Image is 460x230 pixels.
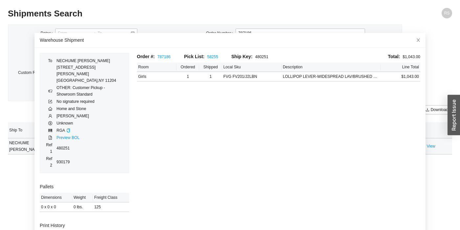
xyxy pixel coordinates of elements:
td: Home and Stone [56,105,125,112]
span: Download [431,106,448,113]
td: To [44,57,56,84]
span: Ship To [9,127,55,133]
span: copy [66,128,70,132]
td: Unknown [56,120,125,127]
button: Close [411,33,425,47]
td: 1 [176,72,199,81]
a: Preview BOL [57,135,80,140]
td: 0 x 0 x 0 [40,202,72,212]
span: swap-right [92,31,96,35]
span: RGA [57,128,65,133]
label: Dates [41,29,56,38]
td: OTHER: Customer Pickup - Showroom Standard [56,84,125,98]
th: Description [282,62,381,72]
td: Girls [137,72,177,81]
td: 1 [199,72,222,81]
span: form [48,100,52,103]
span: to [92,31,96,35]
td: Ref 1 [44,141,56,155]
td: 480251 [56,141,125,155]
input: To [98,30,130,36]
button: downloadDownload [422,105,452,114]
th: Local Sku [222,62,282,72]
th: Ordered [176,62,199,72]
span: Pick List: [184,54,204,59]
h3: Print History [40,222,129,229]
th: Ship To sortable [8,122,61,138]
td: FVG FV201/J2LBN [222,72,282,81]
a: 58255 [207,55,218,59]
th: Dimensions [40,193,72,202]
span: file-pdf [48,136,52,140]
td: 0 lbs. [72,202,93,212]
span: Order #: [137,54,155,59]
td: 125 [93,202,129,212]
th: Shipped [199,62,222,72]
th: Line Total [380,62,420,72]
th: Room [137,62,177,72]
span: close [416,38,421,42]
span: user [48,114,52,118]
label: Custom Reference [18,68,55,77]
div: 480251 [231,53,279,60]
span: Total: [388,54,400,59]
span: Ship Key: [231,54,253,59]
input: From [58,30,90,36]
h2: Shipments Search [8,8,341,19]
h3: Pallets [40,183,129,191]
span: download [425,108,429,112]
th: Freight Class [93,193,129,202]
div: Copy [66,127,70,134]
td: $1,043.00 [380,72,420,81]
div: NECHUME [PERSON_NAME] [STREET_ADDRESS][PERSON_NAME] [GEOGRAPHIC_DATA] , NY 11204 [57,57,124,84]
td: 930179 [56,155,125,169]
th: undefined sortable [425,122,452,138]
td: Ref 2 [44,155,56,169]
span: barcode [48,128,52,132]
div: LOLLIPOP LEVER-WIDESPREAD LAV/BRUSHED NICKEL [283,73,379,80]
a: 787186 [157,55,171,59]
span: dollar [48,121,52,125]
td: No signature required [56,98,125,105]
div: Warehouse Shipment [40,36,420,44]
span: RS [444,8,450,18]
th: Weight [72,193,93,202]
td: [PERSON_NAME] [56,112,125,120]
a: View [427,144,435,149]
div: $1,043.00 [279,53,420,60]
span: home [48,107,52,111]
td: NECHUME [PERSON_NAME] [8,138,61,154]
label: Order Number [206,29,236,38]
